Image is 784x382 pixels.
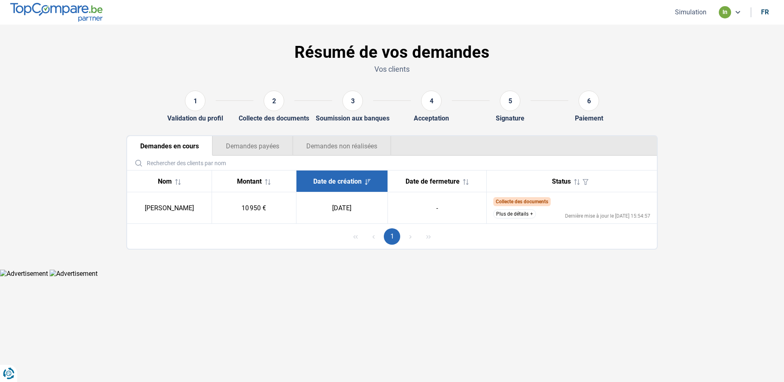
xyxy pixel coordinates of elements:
div: Paiement [575,114,603,122]
div: Collecte des documents [239,114,309,122]
img: Advertisement [50,270,98,277]
span: Date de fermeture [406,177,460,185]
td: - [387,192,486,224]
button: Simulation [672,8,709,16]
button: Last Page [420,228,437,245]
span: Montant [237,177,262,185]
div: Acceptation [414,114,449,122]
div: 2 [264,91,284,111]
div: Signature [496,114,524,122]
div: 4 [421,91,442,111]
div: Dernière mise à jour le [DATE] 15:54:57 [565,214,650,218]
span: Status [552,177,571,185]
button: Demandes payées [212,136,293,156]
div: in [719,6,731,18]
button: Plus de détails [493,209,536,218]
div: Validation du profil [167,114,223,122]
button: Demandes en cours [127,136,212,156]
p: Vos clients [126,64,658,74]
span: Date de création [313,177,362,185]
input: Rechercher des clients par nom [130,156,654,170]
div: 6 [579,91,599,111]
img: TopCompare.be [10,3,103,21]
td: [DATE] [296,192,387,224]
div: 5 [500,91,520,111]
button: Page 1 [384,228,400,245]
button: First Page [347,228,364,245]
div: 1 [185,91,205,111]
span: Collecte des documents [496,199,548,205]
div: 3 [342,91,363,111]
button: Demandes non réalisées [293,136,391,156]
button: Previous Page [365,228,382,245]
div: fr [761,8,769,16]
button: Next Page [402,228,419,245]
td: [PERSON_NAME] [127,192,212,224]
h1: Résumé de vos demandes [126,43,658,62]
td: 10 950 € [212,192,296,224]
div: Soumission aux banques [316,114,390,122]
span: Nom [158,177,172,185]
